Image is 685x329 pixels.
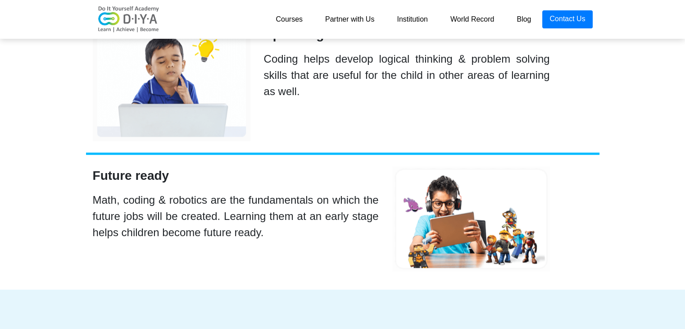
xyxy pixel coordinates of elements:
[386,10,439,28] a: Institution
[93,192,379,241] div: Math, coding & robotics are the fundamentals on which the future jobs will be created. Learning t...
[542,10,592,28] a: Contact Us
[93,6,165,33] img: logo-v2.png
[314,10,386,28] a: Partner with Us
[93,25,250,142] img: slide-7-img-1.png
[264,51,550,100] div: Coding helps develop logical thinking & problem solving skills that are useful for the child in o...
[93,166,379,185] div: Future ready
[392,166,550,272] img: slide-7-img-2.png
[264,10,314,28] a: Courses
[505,10,542,28] a: Blog
[439,10,506,28] a: World Record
